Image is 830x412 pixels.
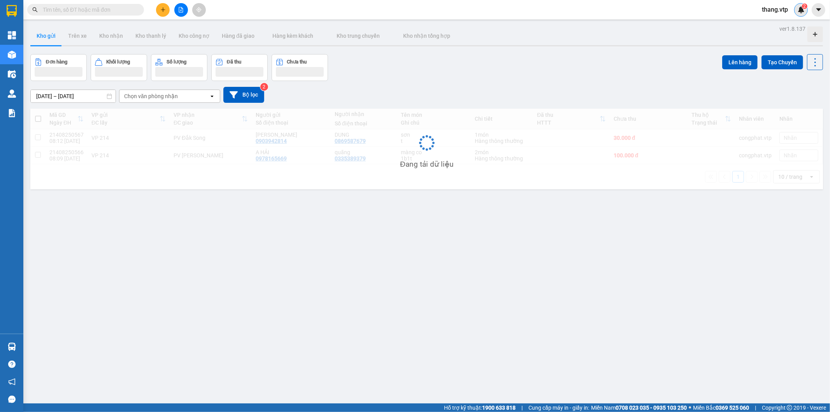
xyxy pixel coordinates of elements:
[337,33,380,39] span: Kho trung chuyển
[196,7,202,12] span: aim
[779,25,805,33] div: ver 1.8.137
[223,87,264,103] button: Bộ lọc
[807,26,823,42] div: Tạo kho hàng mới
[8,378,16,386] span: notification
[8,343,16,351] img: warehouse-icon
[174,3,188,17] button: file-add
[46,59,67,65] div: Đơn hàng
[30,26,62,45] button: Kho gửi
[93,26,129,45] button: Kho nhận
[30,54,87,81] button: Đơn hàng
[812,3,825,17] button: caret-down
[7,5,17,17] img: logo-vxr
[722,55,758,69] button: Lên hàng
[287,59,307,65] div: Chưa thu
[167,59,186,65] div: Số lượng
[124,92,178,100] div: Chọn văn phòng nhận
[8,51,16,59] img: warehouse-icon
[787,405,792,410] span: copyright
[716,405,749,411] strong: 0369 525 060
[31,90,116,102] input: Select a date range.
[156,3,170,17] button: plus
[211,54,268,81] button: Đã thu
[755,403,756,412] span: |
[482,405,516,411] strong: 1900 633 818
[160,7,166,12] span: plus
[91,54,147,81] button: Khối lượng
[528,403,589,412] span: Cung cấp máy in - giấy in:
[129,26,172,45] button: Kho thanh lý
[591,403,687,412] span: Miền Nam
[8,109,16,117] img: solution-icon
[616,405,687,411] strong: 0708 023 035 - 0935 103 250
[8,396,16,403] span: message
[802,4,807,9] sup: 2
[403,33,450,39] span: Kho nhận tổng hợp
[272,33,313,39] span: Hàng kèm khách
[260,83,268,91] sup: 2
[798,6,805,13] img: icon-new-feature
[209,93,215,99] svg: open
[689,406,691,409] span: ⚪️
[32,7,38,12] span: search
[815,6,822,13] span: caret-down
[172,26,216,45] button: Kho công nợ
[803,4,806,9] span: 2
[192,3,206,17] button: aim
[400,158,453,170] div: Đang tải dữ liệu
[693,403,749,412] span: Miền Bắc
[106,59,130,65] div: Khối lượng
[62,26,93,45] button: Trên xe
[178,7,184,12] span: file-add
[151,54,207,81] button: Số lượng
[8,361,16,368] span: question-circle
[762,55,803,69] button: Tạo Chuyến
[8,70,16,78] img: warehouse-icon
[8,90,16,98] img: warehouse-icon
[272,54,328,81] button: Chưa thu
[43,5,135,14] input: Tìm tên, số ĐT hoặc mã đơn
[216,26,261,45] button: Hàng đã giao
[521,403,523,412] span: |
[227,59,241,65] div: Đã thu
[444,403,516,412] span: Hỗ trợ kỹ thuật:
[8,31,16,39] img: dashboard-icon
[756,5,794,14] span: thang.vtp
